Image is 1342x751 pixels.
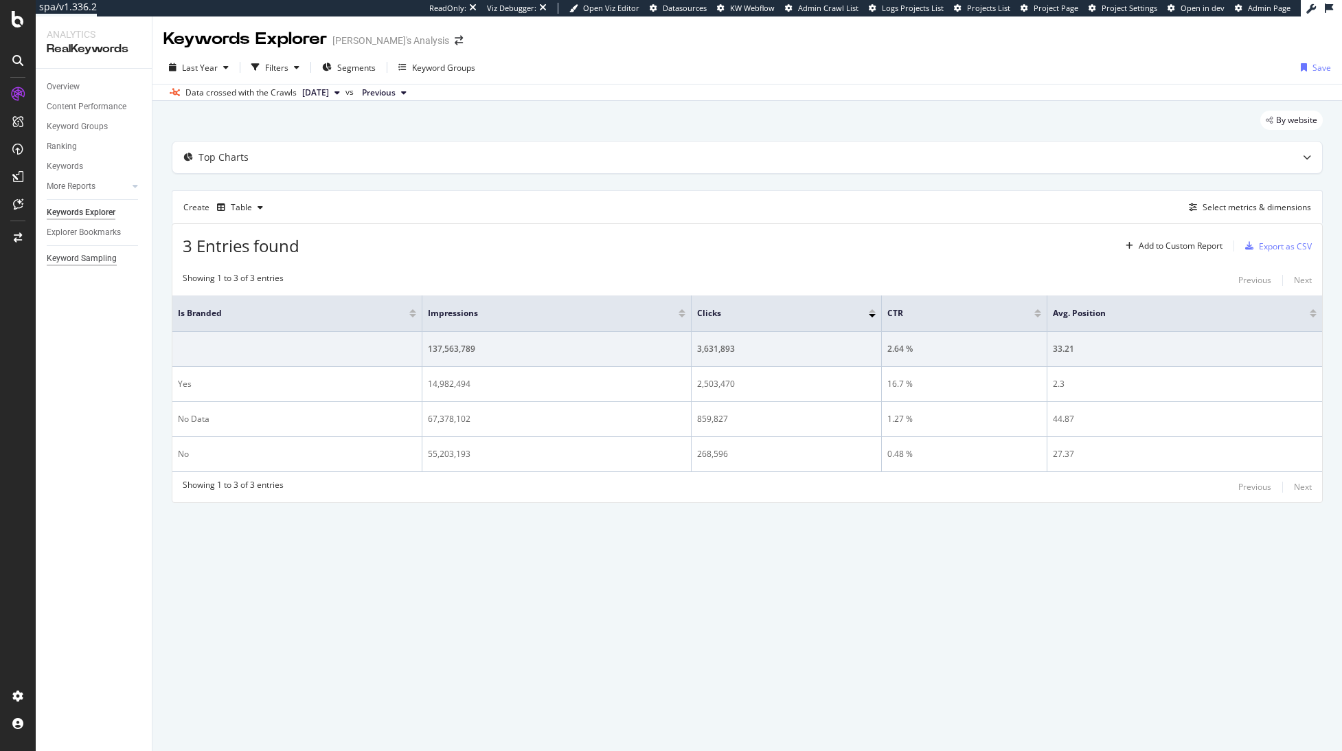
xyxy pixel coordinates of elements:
a: Keyword Groups [47,120,142,134]
div: Keyword Sampling [47,251,117,266]
span: Admin Crawl List [798,3,858,13]
div: Add to Custom Report [1139,242,1222,250]
div: Select metrics & dimensions [1203,201,1311,213]
div: Viz Debugger: [487,3,536,14]
span: Project Settings [1102,3,1157,13]
a: Keyword Sampling [47,251,142,266]
button: Export as CSV [1240,235,1312,257]
a: Content Performance [47,100,142,114]
a: Project Settings [1089,3,1157,14]
a: Projects List [954,3,1010,14]
span: vs [345,86,356,98]
button: Previous [356,85,412,101]
div: Previous [1238,274,1271,286]
div: 1.27 % [887,413,1041,425]
span: CTR [887,307,1014,320]
a: Keywords [47,159,142,174]
span: Admin Page [1248,3,1290,13]
div: Filters [265,62,288,74]
span: Segments [337,62,376,74]
span: By website [1276,116,1317,124]
div: 2.3 [1053,378,1317,390]
div: Export as CSV [1259,240,1312,252]
span: Project Page [1034,3,1078,13]
button: Table [212,197,269,218]
div: 55,203,193 [428,448,685,460]
div: Create [183,197,269,218]
span: Last Year [182,62,218,74]
div: 268,596 [697,448,876,460]
button: Next [1294,479,1312,495]
div: Keyword Groups [412,62,475,74]
a: Keywords Explorer [47,205,142,220]
a: Open in dev [1168,3,1225,14]
div: Showing 1 to 3 of 3 entries [183,272,284,289]
a: Admin Crawl List [785,3,858,14]
div: Save [1312,62,1331,74]
div: Table [231,203,252,212]
div: 137,563,789 [428,343,685,355]
div: Explorer Bookmarks [47,225,121,240]
span: Projects List [967,3,1010,13]
a: Explorer Bookmarks [47,225,142,240]
div: arrow-right-arrow-left [455,36,463,45]
div: 2.64 % [887,343,1041,355]
a: KW Webflow [717,3,775,14]
div: Showing 1 to 3 of 3 entries [183,479,284,495]
button: Previous [1238,272,1271,289]
div: Analytics [47,27,141,41]
div: 33.21 [1053,343,1317,355]
div: RealKeywords [47,41,141,57]
span: 3 Entries found [183,234,299,257]
span: 2025 Aug. 14th [302,87,329,99]
div: 0.48 % [887,448,1041,460]
div: Content Performance [47,100,126,114]
div: ReadOnly: [429,3,466,14]
div: legacy label [1260,111,1323,130]
span: Open in dev [1181,3,1225,13]
div: Data crossed with the Crawls [185,87,297,99]
a: Admin Page [1235,3,1290,14]
div: No [178,448,416,460]
span: Is Branded [178,307,389,320]
div: Next [1294,481,1312,493]
button: Save [1295,56,1331,78]
div: 14,982,494 [428,378,685,390]
a: Open Viz Editor [569,3,639,14]
div: No Data [178,413,416,425]
span: KW Webflow [730,3,775,13]
span: Avg. Position [1053,307,1289,320]
div: Previous [1238,481,1271,493]
button: Last Year [163,56,234,78]
button: Keyword Groups [393,56,481,78]
a: Logs Projects List [869,3,944,14]
a: Overview [47,80,142,94]
div: 67,378,102 [428,413,685,425]
button: Next [1294,272,1312,289]
a: Datasources [650,3,707,14]
div: 44.87 [1053,413,1317,425]
span: Impressions [428,307,657,320]
div: Keywords Explorer [47,205,115,220]
button: Add to Custom Report [1120,235,1222,257]
div: Ranking [47,139,77,154]
a: More Reports [47,179,128,194]
div: Keywords [47,159,83,174]
span: Clicks [697,307,848,320]
div: [PERSON_NAME]'s Analysis [332,34,449,47]
div: Top Charts [198,150,249,164]
span: Open Viz Editor [583,3,639,13]
span: Previous [362,87,396,99]
div: 3,631,893 [697,343,876,355]
button: Segments [317,56,381,78]
button: Filters [246,56,305,78]
div: 16.7 % [887,378,1041,390]
div: 2,503,470 [697,378,876,390]
div: 27.37 [1053,448,1317,460]
div: Overview [47,80,80,94]
span: Datasources [663,3,707,13]
button: Select metrics & dimensions [1183,199,1311,216]
div: 859,827 [697,413,876,425]
span: Logs Projects List [882,3,944,13]
div: Next [1294,274,1312,286]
